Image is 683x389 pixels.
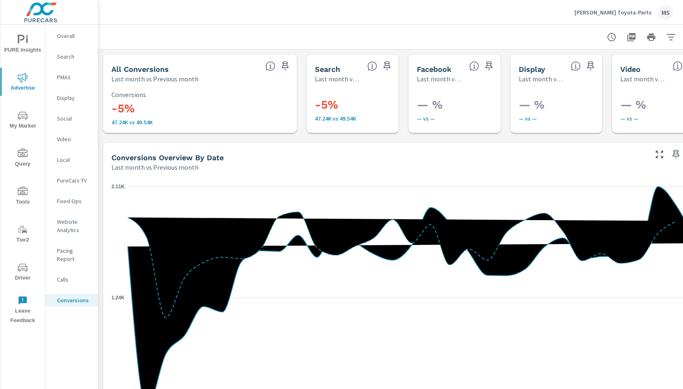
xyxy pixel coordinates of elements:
[45,71,98,83] div: PMAX
[620,74,666,84] p: Last month vs Previous month
[519,98,628,112] h3: — %
[45,174,98,187] div: PureCars TV
[57,114,91,123] p: Social
[3,187,43,207] span: Tools
[45,133,98,145] div: Video
[111,65,169,74] h5: All Conversions
[519,74,565,84] p: Last month vs Previous month
[45,112,98,125] div: Social
[469,61,479,71] span: All conversions reported from Facebook with duplicates filtered out
[623,29,640,45] button: "Export Report to PDF"
[57,73,91,81] p: PMAX
[482,59,496,73] span: Save this to your personalized report
[279,59,292,73] span: Save this to your personalized report
[45,50,98,63] div: Search
[380,59,394,73] span: Save this to your personalized report
[519,115,628,122] p: — vs —
[673,61,683,71] span: Video Conversions include Actions, Leads and Unmapped Conversions
[57,197,91,205] p: Fixed Ops
[653,148,666,161] button: Make Fullscreen
[45,294,98,306] div: Conversions
[315,115,424,122] p: 47,238 vs 49,538
[45,92,98,104] div: Display
[315,98,424,112] h3: -5%
[3,225,43,245] span: Tier2
[57,94,91,102] p: Display
[45,216,98,236] div: Website Analytics
[57,218,91,234] p: Website Analytics
[57,275,91,284] p: Calls
[111,162,199,172] p: Last month vs Previous month
[45,273,98,286] div: Calls
[315,65,340,74] h5: Search
[3,73,43,93] span: Advertise
[57,52,91,61] p: Search
[3,111,43,131] span: My Market
[519,65,545,74] h5: Display
[658,5,673,20] div: MS
[3,35,43,55] span: PURE Insights
[57,156,91,164] p: Local
[57,32,91,40] p: Overall
[417,65,451,74] h5: Facebook
[111,295,125,301] text: 1.24K
[417,98,526,112] h3: — %
[574,9,652,16] p: [PERSON_NAME] Toyota-Parts
[3,149,43,169] span: Query
[111,102,288,116] h3: -5%
[111,74,199,84] p: Last month vs Previous month
[45,244,98,265] div: Pacing Report
[620,65,640,74] h5: Video
[0,25,45,329] div: nav menu
[315,74,361,84] p: Last month vs Previous month
[57,176,91,185] p: PureCars TV
[663,29,679,45] button: Apply Filters
[57,247,91,263] p: Pacing Report
[57,296,91,304] p: Conversions
[45,154,98,166] div: Local
[265,61,275,71] span: All Conversions include Actions, Leads and Unmapped Conversions
[643,29,659,45] button: Print Report
[669,148,683,161] span: Save this to your personalized report
[111,119,288,126] p: 47,238 vs 49,538
[417,115,526,122] p: — vs —
[57,135,91,143] p: Video
[3,296,43,325] span: Leave Feedback
[584,59,597,73] span: Save this to your personalized report
[3,263,43,283] span: Driver
[417,74,463,84] p: Last month vs Previous month
[111,91,288,98] p: Conversions
[111,184,125,190] text: 2.11K
[45,30,98,42] div: Overall
[111,153,224,162] h5: Conversions Overview By Date
[45,195,98,207] div: Fixed Ops
[571,61,581,71] span: Display Conversions include Actions, Leads and Unmapped Conversions
[367,61,377,71] span: Search Conversions include Actions, Leads and Unmapped Conversions.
